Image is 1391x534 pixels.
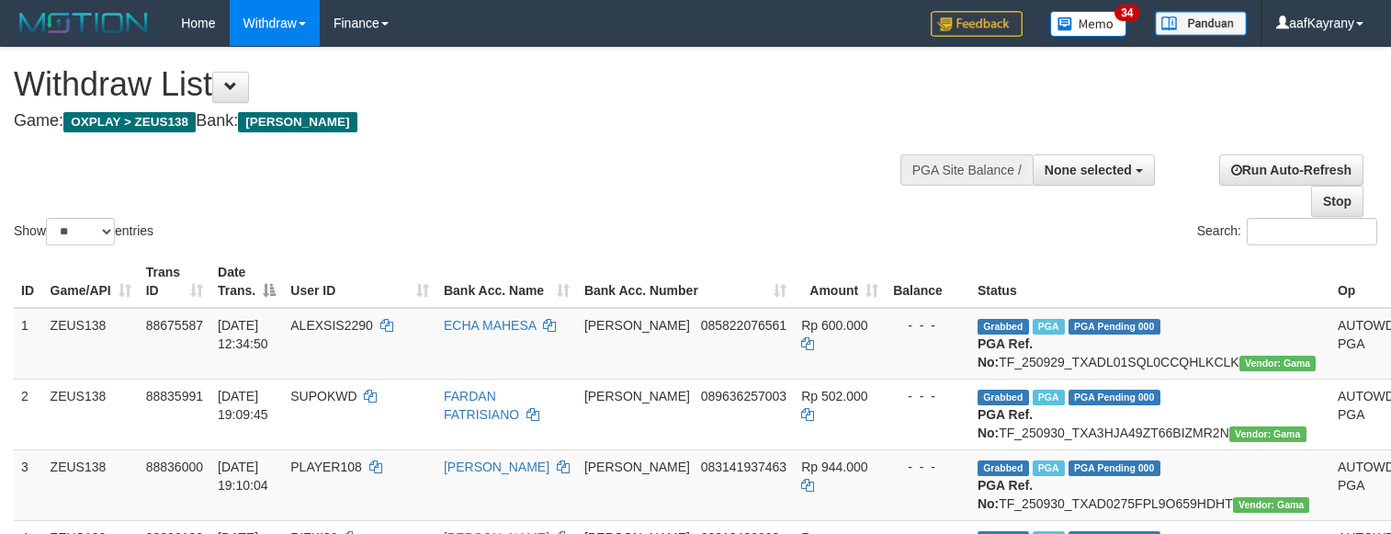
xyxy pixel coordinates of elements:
[978,390,1029,405] span: Grabbed
[444,460,549,474] a: [PERSON_NAME]
[1311,186,1363,217] a: Stop
[218,318,268,351] span: [DATE] 12:34:50
[978,478,1033,511] b: PGA Ref. No:
[701,318,786,333] span: Copy 085822076561 to clipboard
[43,308,139,380] td: ZEUS138
[1197,218,1377,245] label: Search:
[14,66,909,103] h1: Withdraw List
[14,379,43,449] td: 2
[46,218,115,245] select: Showentries
[893,458,963,476] div: - - -
[1247,218,1377,245] input: Search:
[1233,497,1310,513] span: Vendor URL: https://trx31.1velocity.biz
[218,389,268,422] span: [DATE] 19:09:45
[931,11,1023,37] img: Feedback.jpg
[801,460,867,474] span: Rp 944.000
[139,256,210,308] th: Trans ID: activate to sort column ascending
[978,319,1029,335] span: Grabbed
[893,387,963,405] div: - - -
[210,256,283,308] th: Date Trans.: activate to sort column descending
[290,460,362,474] span: PLAYER108
[1033,460,1065,476] span: Marked by aafpengsreynich
[444,318,536,333] a: ECHA MAHESA
[1219,154,1363,186] a: Run Auto-Refresh
[978,336,1033,369] b: PGA Ref. No:
[900,154,1033,186] div: PGA Site Balance /
[801,318,867,333] span: Rp 600.000
[43,449,139,520] td: ZEUS138
[978,460,1029,476] span: Grabbed
[238,112,356,132] span: [PERSON_NAME]
[1069,319,1160,335] span: PGA Pending
[146,460,203,474] span: 88836000
[283,256,436,308] th: User ID: activate to sort column ascending
[14,112,909,131] h4: Game: Bank:
[146,318,203,333] span: 88675587
[14,449,43,520] td: 3
[1033,154,1155,186] button: None selected
[970,379,1330,449] td: TF_250930_TXA3HJA49ZT66BIZMR2N
[43,256,139,308] th: Game/API: activate to sort column ascending
[893,316,963,335] div: - - -
[1155,11,1247,36] img: panduan.png
[584,389,690,403] span: [PERSON_NAME]
[1069,390,1160,405] span: PGA Pending
[444,389,519,422] a: FARDAN FATRISIANO
[14,256,43,308] th: ID
[801,389,867,403] span: Rp 502.000
[970,308,1330,380] td: TF_250929_TXADL01SQL0CCQHLKCLK
[63,112,196,132] span: OXPLAY > ZEUS138
[886,256,970,308] th: Balance
[584,460,690,474] span: [PERSON_NAME]
[146,389,203,403] span: 88835991
[14,9,153,37] img: MOTION_logo.png
[1229,426,1306,442] span: Vendor URL: https://trx31.1velocity.biz
[577,256,794,308] th: Bank Acc. Number: activate to sort column ascending
[14,218,153,245] label: Show entries
[794,256,886,308] th: Amount: activate to sort column ascending
[43,379,139,449] td: ZEUS138
[14,308,43,380] td: 1
[1239,356,1317,371] span: Vendor URL: https://trx31.1velocity.biz
[1069,460,1160,476] span: PGA Pending
[970,256,1330,308] th: Status
[1050,11,1127,37] img: Button%20Memo.svg
[978,407,1033,440] b: PGA Ref. No:
[218,460,268,493] span: [DATE] 19:10:04
[701,460,786,474] span: Copy 083141937463 to clipboard
[1045,163,1132,177] span: None selected
[970,449,1330,520] td: TF_250930_TXAD0275FPL9O659HDHT
[584,318,690,333] span: [PERSON_NAME]
[436,256,577,308] th: Bank Acc. Name: activate to sort column ascending
[701,389,786,403] span: Copy 089636257003 to clipboard
[290,318,373,333] span: ALEXSIS2290
[290,389,356,403] span: SUPOKWD
[1033,319,1065,335] span: Marked by aafpengsreynich
[1033,390,1065,405] span: Marked by aafpengsreynich
[1114,5,1139,21] span: 34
